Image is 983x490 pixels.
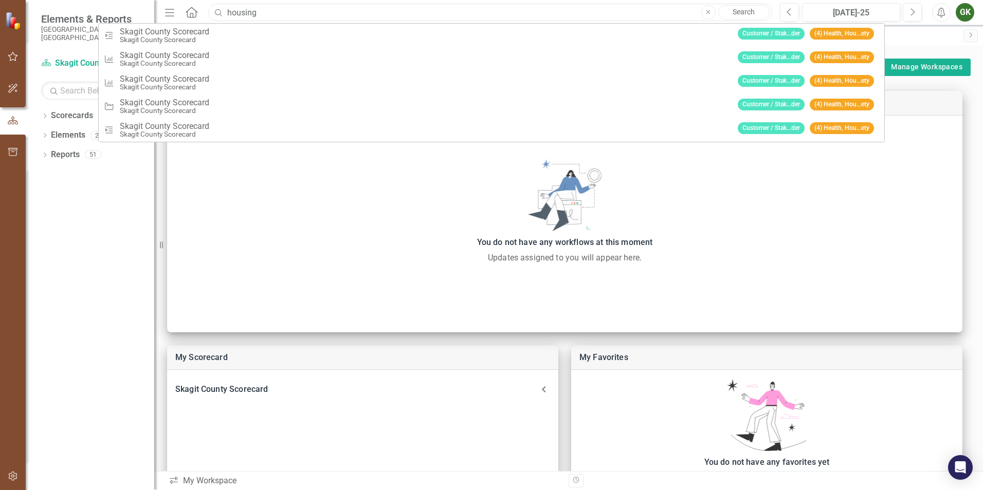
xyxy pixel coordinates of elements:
[810,75,874,87] span: (4) Health, Hou...ety
[41,13,144,25] span: Elements & Reports
[948,455,973,480] div: Open Intercom Messenger
[51,110,93,122] a: Scorecards
[120,107,209,115] small: Skagit County Scorecard
[120,74,209,84] span: Skagit County Scorecard
[120,130,209,138] small: Skagit County Scorecard
[738,28,805,40] span: Customer / Stak...der
[576,455,957,469] div: You do not have any favorites yet
[883,59,971,76] button: Manage Workspaces
[120,98,209,107] span: Skagit County Scorecard
[806,7,897,19] div: [DATE]-25
[175,382,538,397] div: Skagit County Scorecard
[41,25,144,42] small: [GEOGRAPHIC_DATA], [GEOGRAPHIC_DATA]
[5,12,23,30] img: ClearPoint Strategy
[718,5,770,20] a: Search
[41,58,144,69] a: Skagit County Scorecard
[120,27,209,36] span: Skagit County Scorecard
[891,61,962,73] a: Manage Workspaces
[99,71,884,95] a: Skagit County ScorecardSkagit County ScorecardCustomer / Stak...der(4) Health, Hou...ety
[810,99,874,110] span: (4) Health, Hou...ety
[41,82,144,100] input: Search Below...
[175,352,228,362] a: My Scorecard
[120,122,209,131] span: Skagit County Scorecard
[120,83,209,91] small: Skagit County Scorecard
[883,59,971,76] div: split button
[172,235,957,250] div: You do not have any workflows at this moment
[120,36,209,44] small: Skagit County Scorecard
[120,51,209,60] span: Skagit County Scorecard
[738,51,805,63] span: Customer / Stak...der
[956,3,974,22] button: GK
[51,149,80,161] a: Reports
[738,122,805,134] span: Customer / Stak...der
[738,75,805,87] span: Customer / Stak...der
[208,4,772,22] input: Search ClearPoint...
[172,252,957,264] div: Updates assigned to you will appear here.
[99,24,884,47] a: Skagit County ScorecardSkagit County ScorecardCustomer / Stak...der(4) Health, Hou...ety
[99,118,884,142] a: Skagit County ScorecardSkagit County ScorecardCustomer / Stak...der(4) Health, Hou...ety
[167,378,558,401] div: Skagit County Scorecard
[51,129,85,141] a: Elements
[810,28,874,40] span: (4) Health, Hou...ety
[802,3,900,22] button: [DATE]-25
[810,122,874,134] span: (4) Health, Hou...ety
[99,95,884,118] a: Skagit County ScorecardSkagit County ScorecardCustomer / Stak...der(4) Health, Hou...ety
[85,150,101,159] div: 51
[90,131,111,140] div: 202
[738,99,805,110] span: Customer / Stak...der
[99,47,884,71] a: Skagit County ScorecardSkagit County ScorecardCustomer / Stak...der(4) Health, Hou...ety
[169,475,561,487] div: My Workspace
[810,51,874,63] span: (4) Health, Hou...ety
[579,352,628,362] a: My Favorites
[120,60,209,67] small: Skagit County Scorecard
